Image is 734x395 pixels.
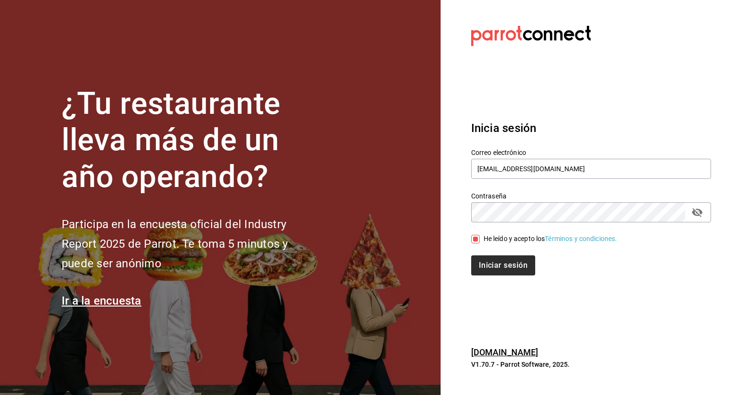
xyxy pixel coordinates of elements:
[471,192,711,199] label: Contraseña
[471,120,711,137] h3: Inicia sesión
[471,255,535,275] button: Iniciar sesión
[545,235,617,242] a: Términos y condiciones.
[471,360,711,369] p: V1.70.7 - Parrot Software, 2025.
[62,294,141,307] a: Ir a la encuesta
[471,159,711,179] input: Ingresa tu correo electrónico
[471,347,539,357] a: [DOMAIN_NAME]
[484,234,617,244] div: He leído y acepto los
[62,86,320,196] h1: ¿Tu restaurante lleva más de un año operando?
[471,149,711,155] label: Correo electrónico
[62,215,320,273] h2: Participa en la encuesta oficial del Industry Report 2025 de Parrot. Te toma 5 minutos y puede se...
[689,204,705,220] button: passwordField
